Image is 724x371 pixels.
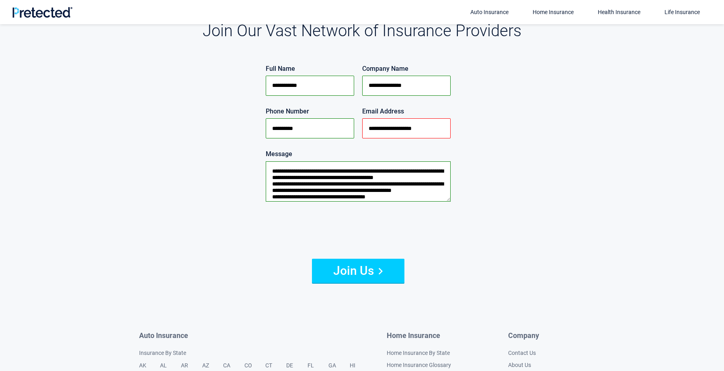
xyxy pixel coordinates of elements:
iframe: reCAPTCHA [297,213,419,245]
label: Message [266,150,451,158]
label: Email Address [362,108,451,115]
a: Home Insurance Glossary [387,362,451,368]
h3: Join Our Vast Network of Insurance Providers [203,20,521,42]
a: About Us [508,362,531,368]
h4: Company [508,332,585,340]
a: Insurance By State [139,350,387,362]
img: Pretected Logo [12,7,72,18]
label: Full Name [266,65,354,72]
a: Home Insurance [387,332,464,340]
a: Auto Insurance [139,332,387,340]
label: Phone Number [266,108,354,115]
button: Join Us [312,259,404,283]
a: Contact Us [508,350,536,356]
a: Home Insurance By State [387,350,450,356]
label: Company Name [362,65,451,72]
